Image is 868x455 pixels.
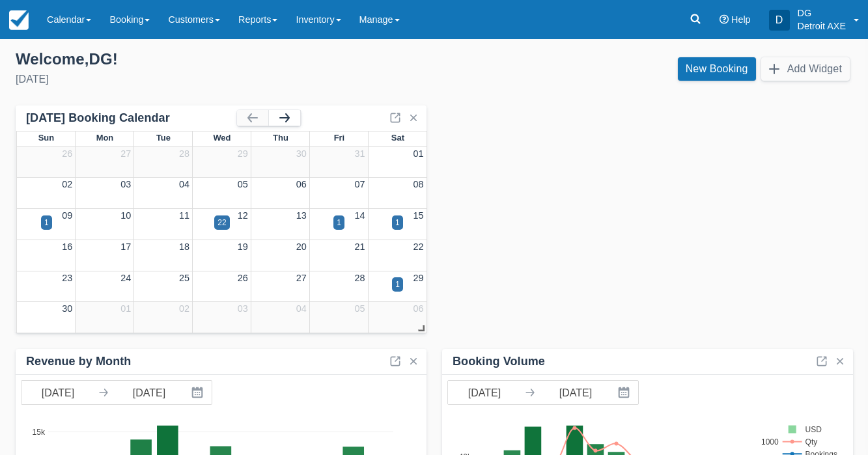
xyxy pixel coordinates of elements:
[413,241,423,252] a: 22
[720,15,729,24] i: Help
[217,217,226,228] div: 22
[120,210,131,221] a: 10
[612,381,638,404] button: Interact with the calendar and add the check-in date for your trip.
[355,148,365,159] a: 31
[448,381,521,404] input: Start Date
[355,179,365,189] a: 07
[238,303,248,314] a: 03
[296,179,307,189] a: 06
[16,49,424,69] div: Welcome , DG !
[62,273,72,283] a: 23
[238,241,248,252] a: 19
[391,133,404,143] span: Sat
[156,133,171,143] span: Tue
[296,241,307,252] a: 20
[413,210,423,221] a: 15
[62,179,72,189] a: 02
[355,210,365,221] a: 14
[62,148,72,159] a: 26
[296,210,307,221] a: 13
[355,241,365,252] a: 21
[26,111,237,126] div: [DATE] Booking Calendar
[678,57,756,81] a: New Booking
[798,20,846,33] p: Detroit AXE
[179,303,189,314] a: 02
[179,210,189,221] a: 11
[761,57,850,81] button: Add Widget
[213,133,231,143] span: Wed
[355,303,365,314] a: 05
[9,10,29,30] img: checkfront-main-nav-mini-logo.png
[16,72,424,87] div: [DATE]
[179,273,189,283] a: 25
[120,241,131,252] a: 17
[179,241,189,252] a: 18
[296,273,307,283] a: 27
[238,179,248,189] a: 05
[273,133,288,143] span: Thu
[769,10,790,31] div: D
[62,241,72,252] a: 16
[120,273,131,283] a: 24
[179,148,189,159] a: 28
[120,179,131,189] a: 03
[413,303,423,314] a: 06
[337,217,341,228] div: 1
[238,148,248,159] a: 29
[62,303,72,314] a: 30
[62,210,72,221] a: 09
[179,179,189,189] a: 04
[413,273,423,283] a: 29
[453,354,545,369] div: Booking Volume
[44,217,49,228] div: 1
[798,7,846,20] p: DG
[413,179,423,189] a: 08
[120,303,131,314] a: 01
[395,217,400,228] div: 1
[186,381,212,404] button: Interact with the calendar and add the check-in date for your trip.
[355,273,365,283] a: 28
[413,148,423,159] a: 01
[539,381,612,404] input: End Date
[26,354,131,369] div: Revenue by Month
[38,133,54,143] span: Sun
[120,148,131,159] a: 27
[731,14,751,25] span: Help
[395,279,400,290] div: 1
[296,148,307,159] a: 30
[238,210,248,221] a: 12
[21,381,94,404] input: Start Date
[334,133,345,143] span: Fri
[96,133,114,143] span: Mon
[113,381,186,404] input: End Date
[296,303,307,314] a: 04
[238,273,248,283] a: 26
